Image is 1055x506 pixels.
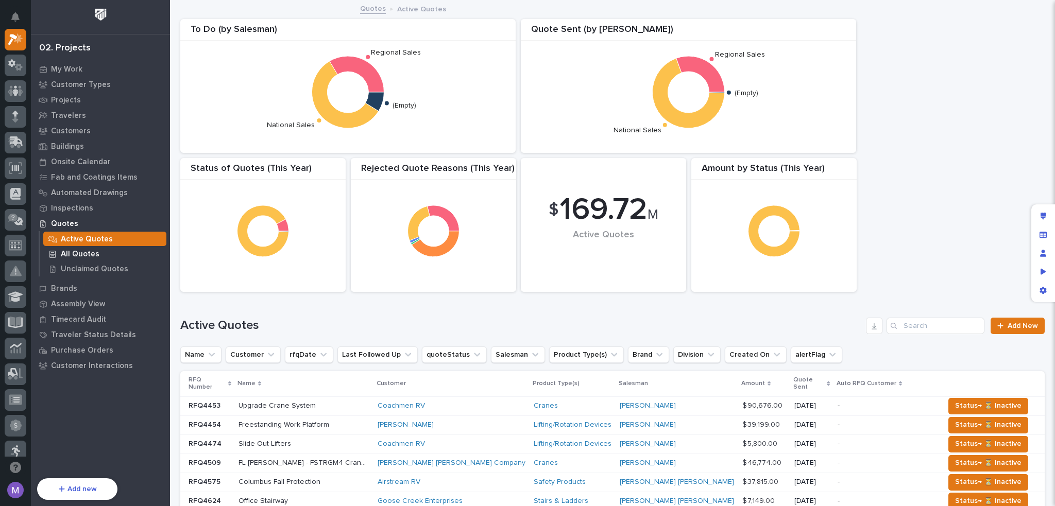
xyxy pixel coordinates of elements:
p: Upgrade Crane System [239,399,318,410]
text: National Sales [614,127,661,134]
a: Customer Types [31,77,170,92]
span: 169.72 [559,195,648,225]
p: Timecard Audit [51,315,106,324]
a: Fab and Coatings Items [31,169,170,185]
p: Auto RFQ Customer [837,378,896,389]
a: [PERSON_NAME] [PERSON_NAME] [620,497,734,505]
p: RFQ4624 [189,495,223,505]
div: Past conversations [10,195,69,203]
p: - [838,399,842,410]
button: Customer [226,346,281,363]
p: [DATE] [794,421,829,429]
tr: RFQ4509RFQ4509 FL [PERSON_NAME] - FSTRGM4 Crane SystemFL [PERSON_NAME] - FSTRGM4 Crane System [PE... [180,453,1045,473]
div: Start new chat [35,159,169,169]
a: Brands [31,281,170,296]
a: Lifting/Rotation Devices [534,421,611,429]
p: $ 5,800.00 [742,438,779,448]
button: Status→ ⏳ Inactive [948,455,1028,472]
p: [DATE] [794,478,829,486]
tr: RFQ4454RFQ4454 Freestanding Work PlatformFreestanding Work Platform [PERSON_NAME] Lifting/Rotatio... [180,415,1045,434]
a: [PERSON_NAME] [620,459,676,467]
span: Status→ ⏳ Inactive [955,476,1022,488]
div: 02. Projects [39,43,91,54]
a: Quotes [360,2,386,14]
span: • [86,220,89,229]
h1: Active Quotes [180,318,862,333]
a: Traveler Status Details [31,327,170,342]
span: Status→ ⏳ Inactive [955,399,1022,412]
tr: RFQ4474RFQ4474 Slide Out LiftersSlide Out Lifters Coachmen RV Lifting/Rotation Devices [PERSON_NA... [180,434,1045,453]
div: Manage fields and data [1034,225,1052,244]
p: Purchase Orders [51,346,113,355]
text: National Sales [267,121,315,129]
div: Amount by Status (This Year) [691,163,857,180]
a: Travelers [31,108,170,123]
input: Search [887,318,984,334]
a: Stairs & Ladders [534,497,588,505]
div: Notifications [13,12,26,29]
a: 🔗Onboarding Call [60,126,135,144]
p: Amount [741,378,765,389]
div: Quote Sent (by [PERSON_NAME]) [521,24,856,41]
p: $ 7,149.00 [742,495,777,505]
p: Projects [51,96,81,105]
button: Division [673,346,721,363]
p: How can we help? [10,57,188,74]
a: Purchase Orders [31,342,170,358]
span: Pylon [103,271,125,279]
p: - [838,418,842,429]
button: Brand [628,346,669,363]
button: quoteStatus [422,346,487,363]
a: Onsite Calendar [31,154,170,169]
button: See all [160,193,188,205]
span: Status→ ⏳ Inactive [955,438,1022,450]
button: Last Followed Up [337,346,418,363]
span: Status→ ⏳ Inactive [955,457,1022,469]
p: RFQ4575 [189,476,223,486]
img: 1736555164131-43832dd5-751b-4058-ba23-39d91318e5a0 [10,159,29,178]
div: Active Quotes [538,230,669,262]
button: users-avatar [5,479,26,501]
p: Active Quotes [397,3,446,14]
p: Customer Types [51,80,111,90]
span: [PERSON_NAME] [32,248,83,256]
p: Active Quotes [61,235,113,244]
p: FL [PERSON_NAME] - FSTRGM4 Crane System [239,457,371,467]
a: Assembly View [31,296,170,311]
div: App settings [1034,281,1052,300]
text: (Empty) [735,90,758,97]
a: Projects [31,92,170,108]
span: Help Docs [21,130,56,140]
p: Slide Out Lifters [239,438,293,448]
img: Brittany [10,211,27,227]
div: Status of Quotes (This Year) [180,163,346,180]
p: All Quotes [61,250,99,259]
p: Welcome 👋 [10,41,188,57]
div: 📖 [10,131,19,139]
p: Columbus Fall Protection [239,476,322,486]
a: Goose Creek Enterprises [378,497,463,505]
p: $ 39,199.00 [742,418,782,429]
p: RFQ4474 [189,438,224,448]
img: Stacker [10,10,31,30]
text: (Empty) [393,102,416,109]
p: [DATE] [794,497,829,505]
span: • [86,248,89,256]
p: Quotes [51,219,78,229]
a: [PERSON_NAME] [PERSON_NAME] [620,478,734,486]
div: To Do (by Salesman) [180,24,516,41]
a: Automated Drawings [31,185,170,200]
button: Name [180,346,222,363]
span: M [648,208,658,221]
p: [DATE] [794,459,829,467]
p: RFQ Number [189,374,226,393]
text: Regional Sales [371,49,421,56]
p: Name [237,378,256,389]
a: Quotes [31,216,170,231]
img: Workspace Logo [91,5,110,24]
a: Customer Interactions [31,358,170,373]
div: We're offline, we will be back soon! [35,169,144,178]
a: [PERSON_NAME] [620,440,676,448]
p: Quote Sent [793,374,824,393]
p: - [838,476,842,486]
